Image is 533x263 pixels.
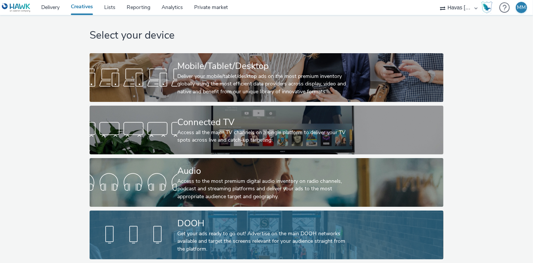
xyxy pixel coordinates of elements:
[177,73,353,96] div: Deliver your mobile/tablet/desktop ads on the most premium inventory globally using the most effi...
[90,53,443,102] a: Mobile/Tablet/DesktopDeliver your mobile/tablet/desktop ads on the most premium inventory globall...
[177,116,353,129] div: Connected TV
[90,28,443,43] h1: Select your device
[2,3,31,12] img: undefined Logo
[177,60,353,73] div: Mobile/Tablet/Desktop
[90,158,443,207] a: AudioAccess to the most premium digital audio inventory on radio channels, podcast and streaming ...
[517,2,526,13] div: MM
[177,164,353,178] div: Audio
[481,1,493,13] img: Hawk Academy
[177,178,353,200] div: Access to the most premium digital audio inventory on radio channels, podcast and streaming platf...
[177,217,353,230] div: DOOH
[177,230,353,253] div: Get your ads ready to go out! Advertise on the main DOOH networks available and target the screen...
[481,1,496,13] a: Hawk Academy
[90,106,443,154] a: Connected TVAccess all the major TV channels on a single platform to deliver your TV spots across...
[90,211,443,259] a: DOOHGet your ads ready to go out! Advertise on the main DOOH networks available and target the sc...
[177,129,353,144] div: Access all the major TV channels on a single platform to deliver your TV spots across live and ca...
